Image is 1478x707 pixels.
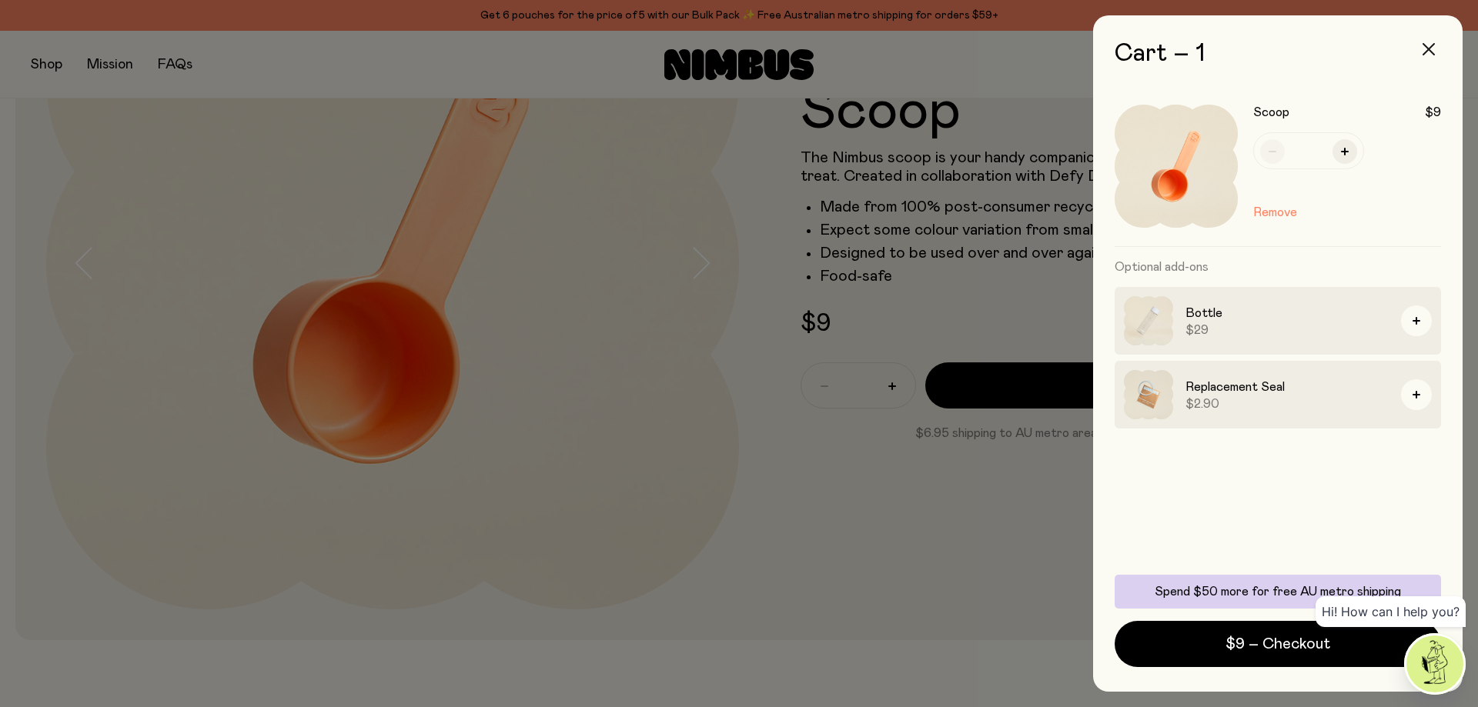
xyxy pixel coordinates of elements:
[1253,203,1297,222] button: Remove
[1226,633,1330,655] span: $9 – Checkout
[1185,378,1389,396] h3: Replacement Seal
[1425,105,1441,120] span: $9
[1185,396,1389,412] span: $2.90
[1406,635,1463,692] img: agent
[1253,105,1289,120] h3: Scoop
[1316,596,1466,627] div: Hi! How can I help you?
[1115,247,1441,287] h3: Optional add-ons
[1124,584,1432,599] p: Spend $50 more for free AU metro shipping
[1185,322,1389,338] span: $29
[1115,40,1441,68] h2: Cart – 1
[1185,304,1389,322] h3: Bottle
[1115,621,1441,667] button: $9 – Checkout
